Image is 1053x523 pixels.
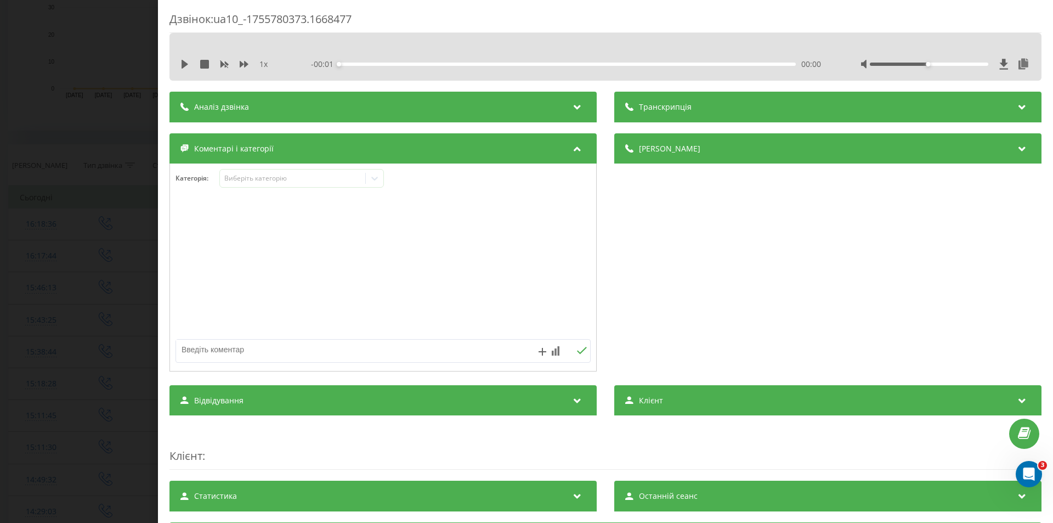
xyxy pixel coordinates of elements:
span: Аналіз дзвінка [194,102,249,113]
span: 00:00 [801,59,821,70]
span: Клієнт [169,448,202,463]
div: : [169,426,1041,470]
span: Коментарі і категорії [194,143,274,154]
span: Останній сеанс [639,491,698,502]
div: Дзвінок : ua10_-1755780373.1668477 [169,12,1041,33]
span: Відвідування [194,395,244,406]
div: Виберіть категорію [224,174,361,183]
h4: Категорія : [175,175,219,182]
span: 1 x [259,59,268,70]
div: Accessibility label [926,62,931,66]
span: [PERSON_NAME] [639,143,700,154]
span: Статистика [194,491,237,502]
span: - 00:01 [311,59,339,70]
span: Клієнт [639,395,663,406]
div: Accessibility label [337,62,341,66]
span: 3 [1038,461,1047,470]
span: Транскрипція [639,102,692,113]
iframe: Intercom live chat [1016,461,1042,487]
